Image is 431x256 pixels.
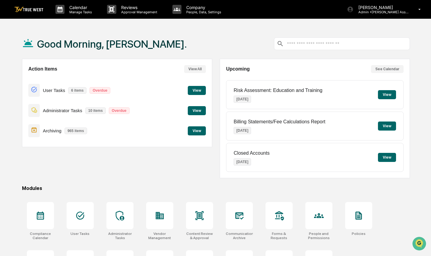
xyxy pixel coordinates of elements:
div: Start new chat [20,46,99,52]
p: [DATE] [234,158,251,166]
iframe: Open customer support [412,236,428,252]
p: [PERSON_NAME] [354,5,410,10]
button: View [188,106,206,115]
button: See Calendar [371,65,404,73]
h2: Upcoming [226,66,250,72]
a: 🗄️Attestations [41,74,77,84]
div: 🗄️ [44,77,49,81]
p: Administrator Tasks [43,108,82,113]
p: Calendar [64,5,95,10]
p: Approval Management [116,10,160,14]
p: 6 items [68,87,87,94]
a: Powered byPylon [42,102,73,107]
a: 🔎Data Lookup [4,85,40,96]
p: Archiving [43,128,61,133]
h2: Action Items [28,66,57,72]
p: Company [181,5,224,10]
p: 10 items [85,107,106,114]
span: Attestations [50,76,75,82]
a: View [188,128,206,133]
div: 🔎 [6,88,11,93]
p: [DATE] [234,96,251,103]
a: View [188,107,206,113]
a: 🖐️Preclearance [4,74,41,84]
p: 965 items [64,128,87,134]
img: 1746055101610-c473b297-6a78-478c-a979-82029cc54cd1 [6,46,17,57]
div: Administrator Tasks [106,232,134,240]
span: Pylon [60,102,73,107]
p: Overdue [109,107,130,114]
button: View [378,153,396,162]
p: Risk Assessment: Education and Training [234,88,322,93]
p: How can we help? [6,13,110,22]
button: View [188,86,206,95]
p: Overdue [90,87,110,94]
div: Forms & Requests [266,232,293,240]
img: logo [14,7,43,12]
div: Compliance Calendar [27,232,54,240]
p: Closed Accounts [234,150,269,156]
p: Admin • [PERSON_NAME] Asset Management [354,10,410,14]
div: Vendor Management [146,232,173,240]
div: User Tasks [71,232,90,236]
h1: Good Morning, [PERSON_NAME]. [37,38,187,50]
p: User Tasks [43,88,65,93]
p: People, Data, Settings [181,10,224,14]
p: Billing Statements/Fee Calculations Report [234,119,325,125]
span: Data Lookup [12,87,38,93]
a: View [188,87,206,93]
button: View [378,122,396,131]
div: People and Permissions [305,232,332,240]
p: Manage Tasks [64,10,95,14]
p: Reviews [116,5,160,10]
div: Communications Archive [226,232,253,240]
div: We're available if you need us! [20,52,76,57]
div: Content Review & Approval [186,232,213,240]
div: 🖐️ [6,77,11,81]
button: Start new chat [102,48,110,55]
span: Preclearance [12,76,39,82]
div: Modules [22,185,410,191]
button: View [378,90,396,99]
p: [DATE] [234,127,251,134]
button: View All [184,65,206,73]
div: Policies [352,232,366,236]
button: View [188,126,206,135]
